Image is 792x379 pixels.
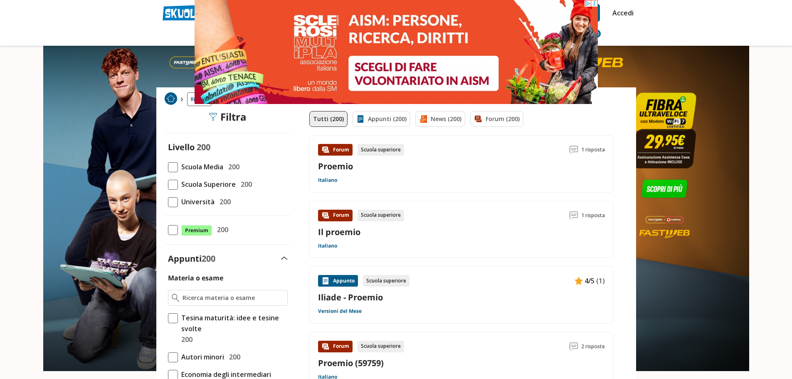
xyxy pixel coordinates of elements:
img: Forum filtro contenuto [474,115,482,123]
img: Home [165,92,177,105]
img: Forum contenuto [321,211,330,220]
div: Scuola superiore [358,210,404,221]
div: Scuola superiore [363,275,410,287]
div: Forum [318,341,353,352]
span: 200 [197,141,210,153]
span: 200 [237,179,252,190]
a: Il proemio [318,226,360,238]
span: 2 risposte [581,341,605,352]
a: Accedi [612,4,630,22]
span: 200 [216,196,231,207]
span: Premium [181,225,212,236]
span: 1 risposta [581,144,605,156]
label: Appunti [168,253,215,264]
a: Ricerca [187,92,212,106]
img: Appunti contenuto [575,277,583,285]
img: Filtra filtri mobile [209,113,217,121]
a: Proemio [318,161,353,172]
div: Forum [318,210,353,221]
img: Commenti lettura [570,146,578,154]
a: Iliade - Proemio [318,292,605,303]
span: 200 [214,224,228,235]
span: 1 risposta [581,210,605,221]
a: Tutti (200) [309,111,348,127]
input: Ricerca materia o esame [183,294,284,302]
img: News filtro contenuto [419,115,427,123]
img: Apri e chiudi sezione [281,257,288,260]
label: Livello [168,141,195,153]
span: 200 [178,334,192,345]
a: Forum (200) [470,111,523,127]
img: Forum contenuto [321,342,330,351]
span: 4/5 [585,275,595,286]
a: Italiano [318,177,337,183]
span: 200 [202,253,215,264]
div: Forum [318,144,353,156]
a: Italiano [318,243,337,249]
a: Versioni del Mese [318,308,362,315]
span: Tesina maturità: idee e tesine svolte [178,312,288,334]
img: Commenti lettura [570,211,578,220]
div: Appunto [318,275,358,287]
span: Autori minori [178,352,224,362]
div: Filtra [209,111,247,123]
div: Scuola superiore [358,341,404,352]
img: Appunti filtro contenuto [356,115,365,123]
div: Scuola superiore [358,144,404,156]
span: 200 [226,352,240,362]
label: Materia o esame [168,273,223,282]
img: Forum contenuto [321,146,330,154]
span: Università [178,196,215,207]
a: News (200) [415,111,465,127]
a: Proemio (59759) [318,357,384,369]
a: Home [165,92,177,106]
img: Commenti lettura [570,342,578,351]
img: Ricerca materia o esame [172,294,180,302]
span: Scuola Superiore [178,179,236,190]
a: Appunti (200) [353,111,410,127]
span: (1) [596,275,605,286]
span: Scuola Media [178,161,223,172]
img: Appunti contenuto [321,277,330,285]
span: 200 [225,161,239,172]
